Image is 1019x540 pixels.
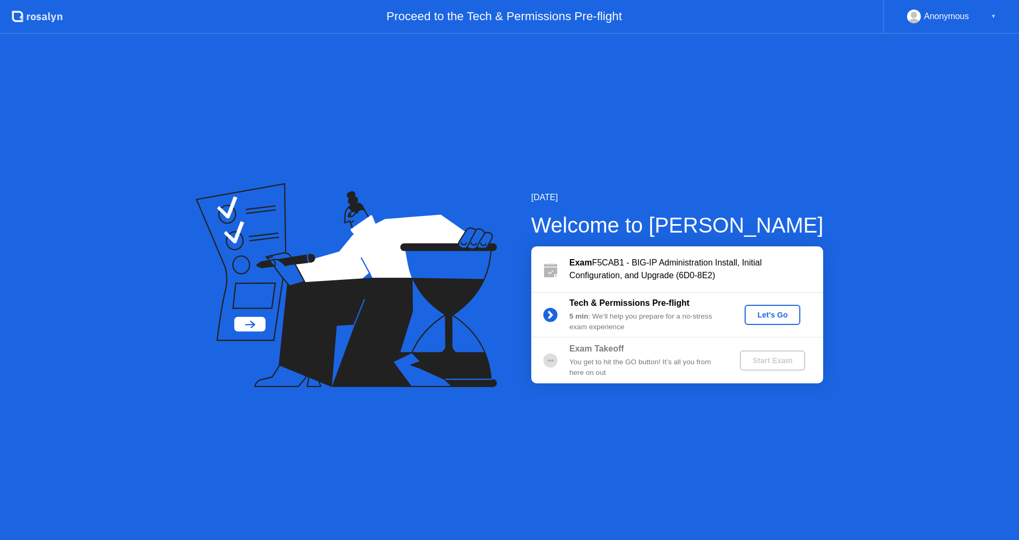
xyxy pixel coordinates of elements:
div: F5CAB1 - BIG-IP Administration Install, Initial Configuration, and Upgrade (6D0-8E2) [569,256,823,282]
b: Exam [569,258,592,267]
div: Let's Go [749,311,796,319]
div: Welcome to [PERSON_NAME] [531,209,824,241]
div: ▼ [991,10,996,23]
div: Anonymous [924,10,969,23]
button: Let's Go [745,305,800,325]
b: Exam Takeoff [569,344,624,353]
div: [DATE] [531,191,824,204]
div: : We’ll help you prepare for a no-stress exam experience [569,311,722,333]
b: 5 min [569,312,589,320]
b: Tech & Permissions Pre-flight [569,298,689,307]
div: You get to hit the GO button! It’s all you from here on out [569,357,722,379]
button: Start Exam [740,350,805,371]
div: Start Exam [744,356,801,365]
